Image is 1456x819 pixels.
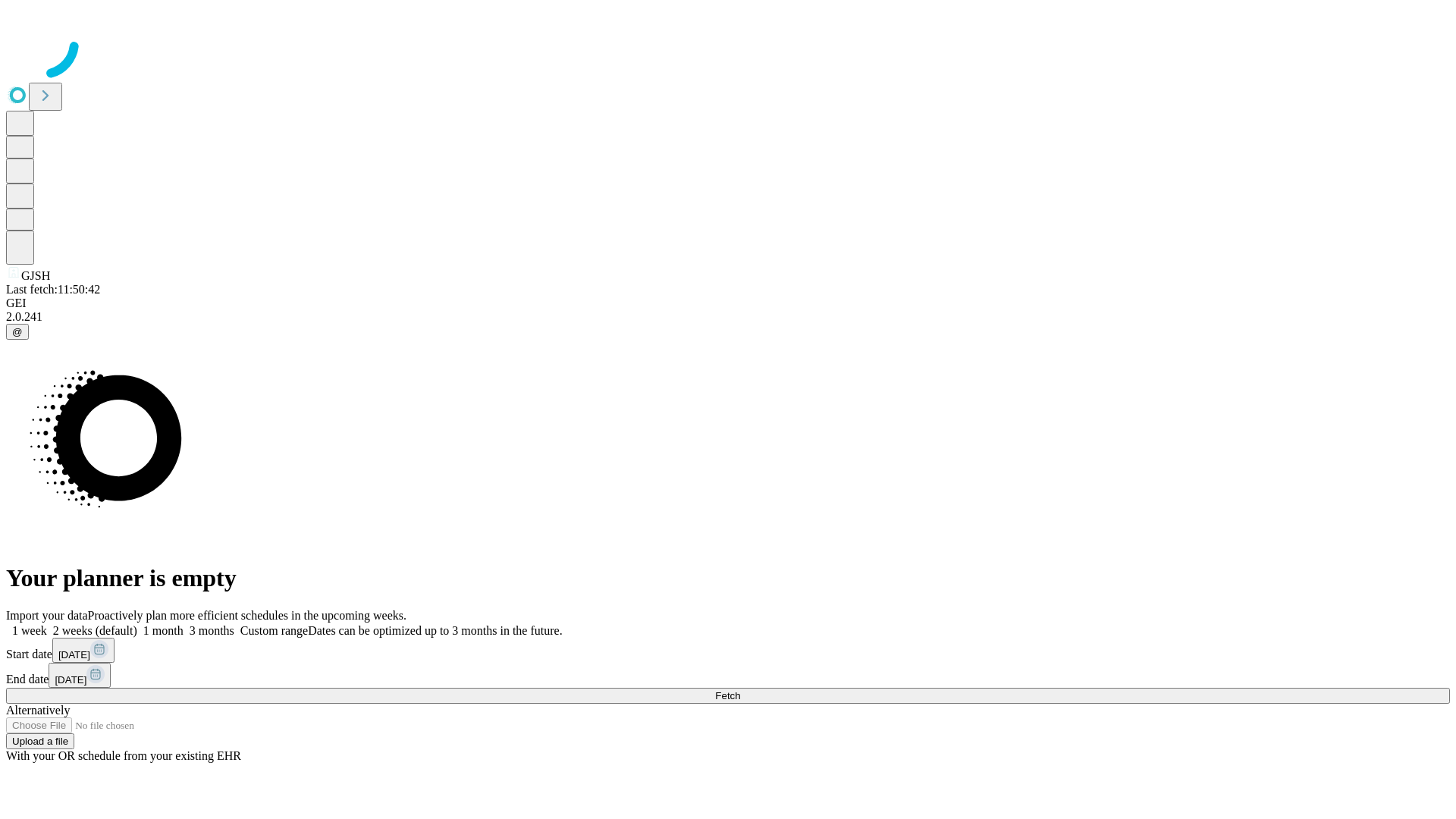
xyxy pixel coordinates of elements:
[6,749,241,762] span: With your OR schedule from your existing EHR
[308,624,562,637] span: Dates can be optimized up to 3 months in the future.
[52,638,115,663] button: [DATE]
[6,663,1450,688] div: End date
[12,326,23,337] span: @
[6,564,1450,592] h1: Your planner is empty
[715,690,740,701] span: Fetch
[88,609,406,622] span: Proactively plan more efficient schedules in the upcoming weeks.
[21,269,50,282] span: GJSH
[6,283,100,296] span: Last fetch: 11:50:42
[6,688,1450,704] button: Fetch
[49,663,111,688] button: [DATE]
[6,310,1450,324] div: 2.0.241
[6,609,88,622] span: Import your data
[55,674,86,686] span: [DATE]
[53,624,137,637] span: 2 weeks (default)
[6,638,1450,663] div: Start date
[6,324,29,340] button: @
[6,297,1450,310] div: GEI
[240,624,308,637] span: Custom range
[143,624,184,637] span: 1 month
[12,624,47,637] span: 1 week
[6,704,70,717] span: Alternatively
[190,624,234,637] span: 3 months
[6,733,74,749] button: Upload a file
[58,649,90,661] span: [DATE]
